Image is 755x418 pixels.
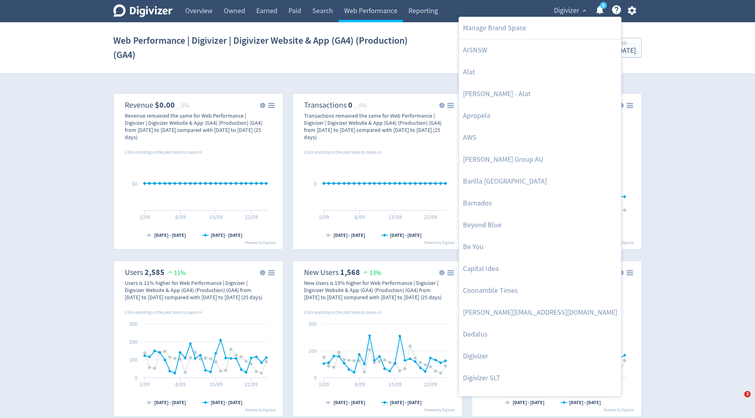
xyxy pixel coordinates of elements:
a: Dynabook ANZ [459,389,621,411]
a: AISNSW [459,39,621,61]
iframe: Intercom live chat [728,391,747,410]
a: Beyond Blue [459,214,621,236]
a: Digivizer SLT [459,367,621,389]
a: Barilla [GEOGRAPHIC_DATA] [459,170,621,192]
span: 3 [744,391,751,397]
a: [PERSON_NAME] Group AU [459,149,621,170]
a: [PERSON_NAME][EMAIL_ADDRESS][DOMAIN_NAME] [459,302,621,323]
a: Digivizer [459,345,621,367]
a: Coonamble Times [459,280,621,302]
a: Dedalus [459,323,621,345]
a: Alat [459,61,621,83]
a: Manage Brand Space [459,17,621,39]
a: Capital Idea [459,258,621,280]
a: Be You [459,236,621,258]
a: Apropela [459,105,621,127]
a: AWS [459,127,621,149]
a: [PERSON_NAME] - Alat [459,83,621,105]
a: Barnados [459,192,621,214]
